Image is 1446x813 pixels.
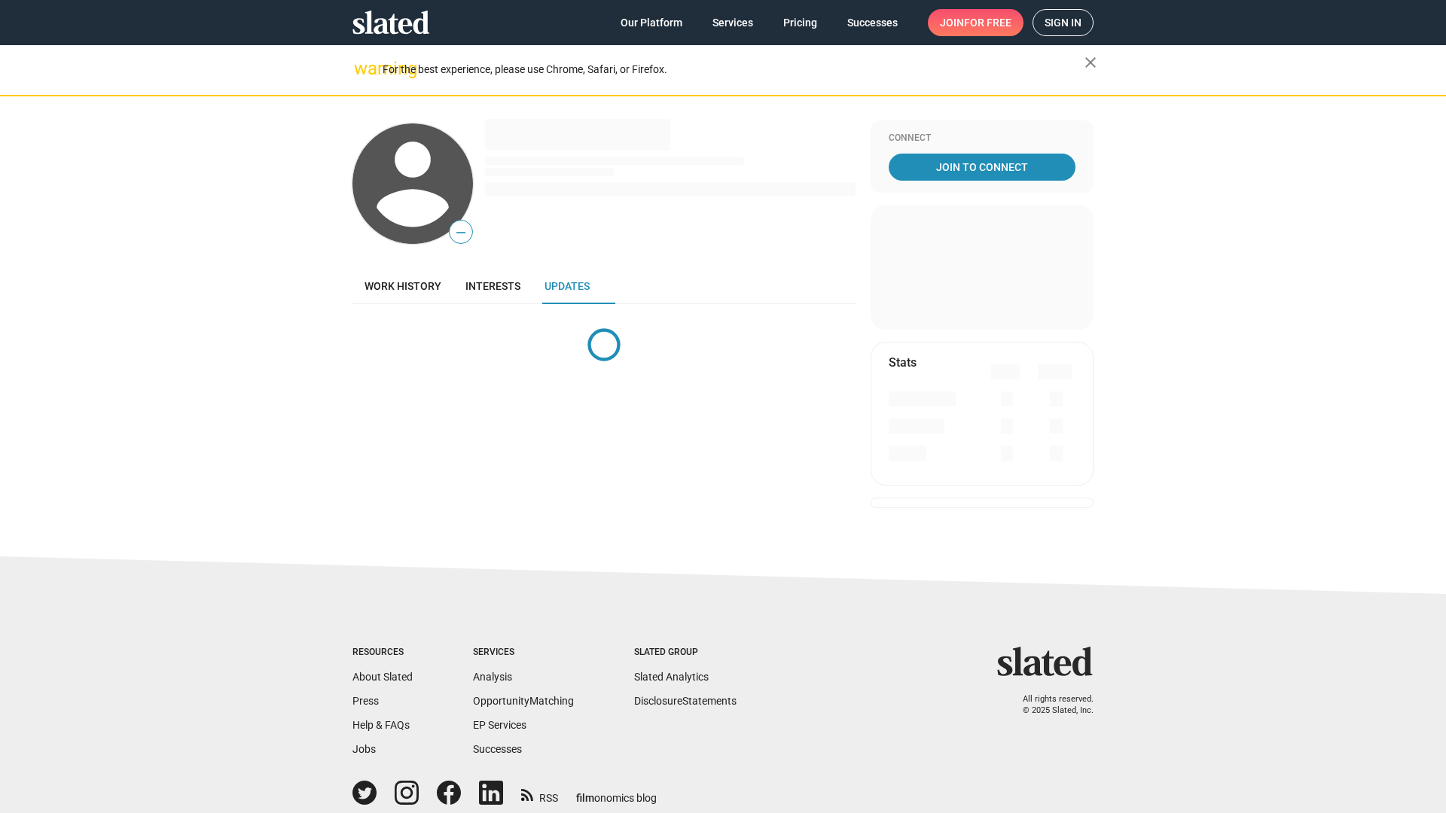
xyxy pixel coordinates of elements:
span: Join To Connect [892,154,1072,181]
a: Updates [532,268,602,304]
a: About Slated [352,671,413,683]
mat-card-title: Stats [889,355,917,370]
div: Services [473,647,574,659]
a: Join To Connect [889,154,1075,181]
a: OpportunityMatching [473,695,574,707]
mat-icon: warning [354,59,372,78]
span: Work history [365,280,441,292]
span: Services [712,9,753,36]
a: DisclosureStatements [634,695,737,707]
a: Interests [453,268,532,304]
a: Pricing [771,9,829,36]
a: EP Services [473,719,526,731]
div: For the best experience, please use Chrome, Safari, or Firefox. [383,59,1084,80]
a: filmonomics blog [576,779,657,805]
div: Resources [352,647,413,659]
a: Slated Analytics [634,671,709,683]
span: Updates [545,280,590,292]
a: Jobs [352,743,376,755]
mat-icon: close [1081,53,1100,72]
a: Successes [835,9,910,36]
span: for free [964,9,1011,36]
span: Sign in [1045,10,1081,35]
div: Connect [889,132,1075,145]
span: — [450,223,472,242]
a: Services [700,9,765,36]
a: Work history [352,268,453,304]
a: Joinfor free [928,9,1023,36]
p: All rights reserved. © 2025 Slated, Inc. [1007,694,1094,716]
span: Successes [847,9,898,36]
a: Press [352,695,379,707]
a: Help & FAQs [352,719,410,731]
a: Sign in [1033,9,1094,36]
span: Interests [465,280,520,292]
a: Our Platform [609,9,694,36]
a: RSS [521,782,558,805]
span: film [576,792,594,804]
a: Analysis [473,671,512,683]
a: Successes [473,743,522,755]
span: Join [940,9,1011,36]
span: Our Platform [621,9,682,36]
span: Pricing [783,9,817,36]
div: Slated Group [634,647,737,659]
